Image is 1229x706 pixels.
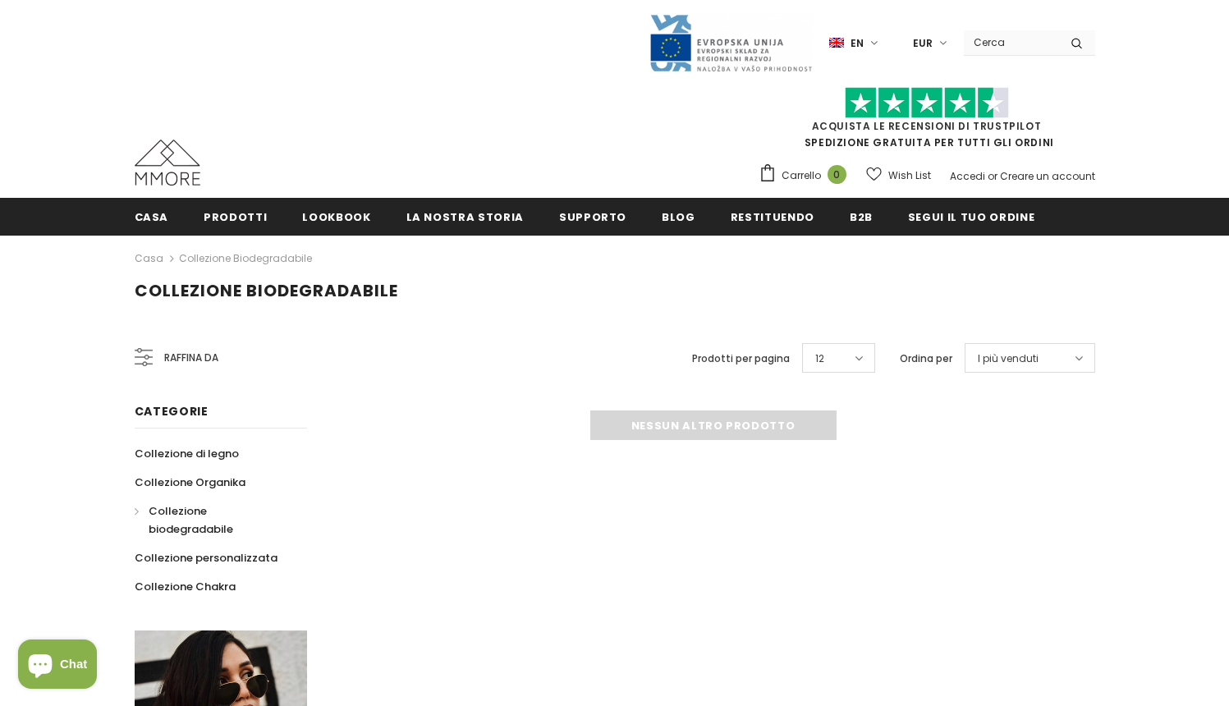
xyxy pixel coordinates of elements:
[851,35,864,52] span: en
[988,169,997,183] span: or
[135,497,289,543] a: Collezione biodegradabile
[179,251,312,265] a: Collezione biodegradabile
[164,349,218,367] span: Raffina da
[135,579,236,594] span: Collezione Chakra
[13,640,102,693] inbox-online-store-chat: Shopify online store chat
[135,468,245,497] a: Collezione Organika
[964,30,1058,54] input: Search Site
[135,403,209,419] span: Categorie
[662,198,695,235] a: Blog
[731,209,814,225] span: Restituendo
[815,351,824,367] span: 12
[135,198,169,235] a: Casa
[692,351,790,367] label: Prodotti per pagina
[135,249,163,268] a: Casa
[782,167,821,184] span: Carrello
[850,209,873,225] span: B2B
[135,550,277,566] span: Collezione personalizzata
[559,209,626,225] span: supporto
[845,87,1009,119] img: Fidati di Pilot Stars
[950,169,985,183] a: Accedi
[759,163,855,188] a: Carrello 0
[759,94,1095,149] span: SPEDIZIONE GRATUITA PER TUTTI GLI ORDINI
[135,140,200,186] img: Casi MMORE
[135,572,236,601] a: Collezione Chakra
[559,198,626,235] a: supporto
[888,167,931,184] span: Wish List
[913,35,933,52] span: EUR
[302,198,370,235] a: Lookbook
[135,439,239,468] a: Collezione di legno
[1000,169,1095,183] a: Creare un account
[149,503,233,537] span: Collezione biodegradabile
[204,198,267,235] a: Prodotti
[978,351,1039,367] span: I più venduti
[828,165,846,184] span: 0
[662,209,695,225] span: Blog
[135,279,398,302] span: Collezione biodegradabile
[812,119,1042,133] a: Acquista le recensioni di TrustPilot
[866,161,931,190] a: Wish List
[731,198,814,235] a: Restituendo
[850,198,873,235] a: B2B
[135,209,169,225] span: Casa
[406,209,524,225] span: La nostra storia
[829,36,844,50] img: i-lang-1.png
[406,198,524,235] a: La nostra storia
[135,446,239,461] span: Collezione di legno
[900,351,952,367] label: Ordina per
[135,474,245,490] span: Collezione Organika
[649,13,813,73] img: Javni Razpis
[908,198,1034,235] a: Segui il tuo ordine
[908,209,1034,225] span: Segui il tuo ordine
[302,209,370,225] span: Lookbook
[135,543,277,572] a: Collezione personalizzata
[204,209,267,225] span: Prodotti
[649,35,813,49] a: Javni Razpis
